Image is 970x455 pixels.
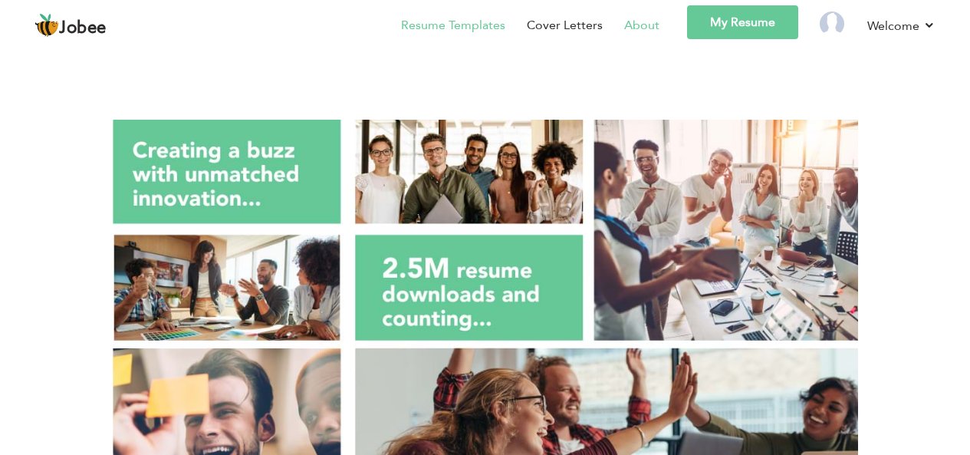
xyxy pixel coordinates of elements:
[35,13,59,38] img: jobee.io
[687,5,798,39] a: My Resume
[35,13,107,38] a: Jobee
[401,16,505,35] a: Resume Templates
[624,16,659,35] a: About
[59,20,107,37] span: Jobee
[867,16,935,35] a: Welcome
[820,12,844,36] img: Profile Img
[527,16,603,35] a: Cover Letters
